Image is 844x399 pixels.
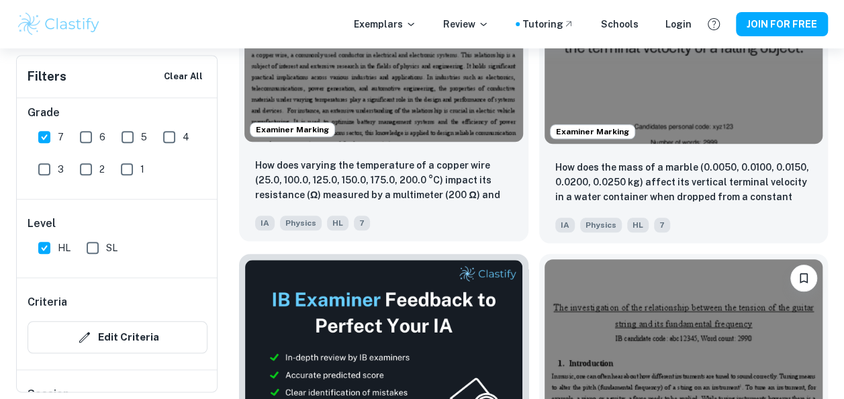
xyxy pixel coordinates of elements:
[627,218,649,232] span: HL
[250,124,334,136] span: Examiner Marking
[255,216,275,230] span: IA
[354,17,416,32] p: Exemplars
[736,12,828,36] button: JOIN FOR FREE
[280,216,322,230] span: Physics
[654,218,670,232] span: 7
[580,218,622,232] span: Physics
[28,321,207,353] button: Edit Criteria
[140,162,144,177] span: 1
[99,162,105,177] span: 2
[160,66,206,87] button: Clear All
[551,126,635,138] span: Examiner Marking
[28,294,67,310] h6: Criteria
[665,17,692,32] a: Login
[443,17,489,32] p: Review
[327,216,348,230] span: HL
[16,11,101,38] img: Clastify logo
[555,160,812,206] p: How does the mass of a marble (0.0050, 0.0100, 0.0150, 0.0200, 0.0250 kg) affect its vertical ter...
[99,130,105,144] span: 6
[255,158,512,204] p: How does varying the temperature of a copper wire (25.0, 100.0, 125.0, 150.0, 175.0, 200.0 °C) im...
[28,216,207,232] h6: Level
[58,162,64,177] span: 3
[28,67,66,86] h6: Filters
[58,130,64,144] span: 7
[28,105,207,121] h6: Grade
[790,265,817,292] button: Please log in to bookmark exemplars
[354,216,370,230] span: 7
[555,218,575,232] span: IA
[58,240,71,255] span: HL
[702,13,725,36] button: Help and Feedback
[522,17,574,32] a: Tutoring
[601,17,639,32] a: Schools
[106,240,118,255] span: SL
[183,130,189,144] span: 4
[141,130,147,144] span: 5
